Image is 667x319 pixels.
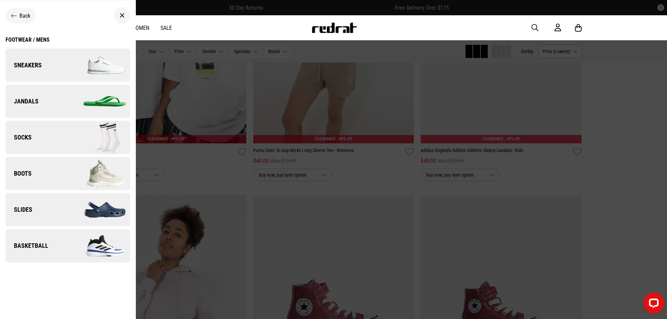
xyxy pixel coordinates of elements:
iframe: LiveChat chat widget [638,290,667,319]
a: Basketball Basketball [6,229,130,262]
img: Sneakers [68,48,130,83]
span: Jandals [6,97,39,106]
img: Boots [68,156,130,191]
span: Sneakers [6,61,42,69]
img: Jandals [68,84,130,119]
a: Sale [160,25,172,31]
span: Slides [6,205,32,214]
a: Boots Boots [6,157,130,190]
div: Footwear / Mens [6,36,50,43]
img: Redrat logo [311,23,357,33]
a: Slides Slides [6,193,130,226]
a: Socks Socks [6,121,130,154]
a: Sneakers Sneakers [6,49,130,82]
span: Boots [6,169,32,178]
span: Basketball [6,242,48,250]
img: Socks [68,120,130,155]
img: Slides [68,192,130,227]
a: Women [131,25,149,31]
a: Footwear / Mens [6,36,50,49]
a: Jandals Jandals [6,85,130,118]
img: Basketball [68,228,130,263]
span: Socks [6,133,32,142]
span: Back [19,12,30,19]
